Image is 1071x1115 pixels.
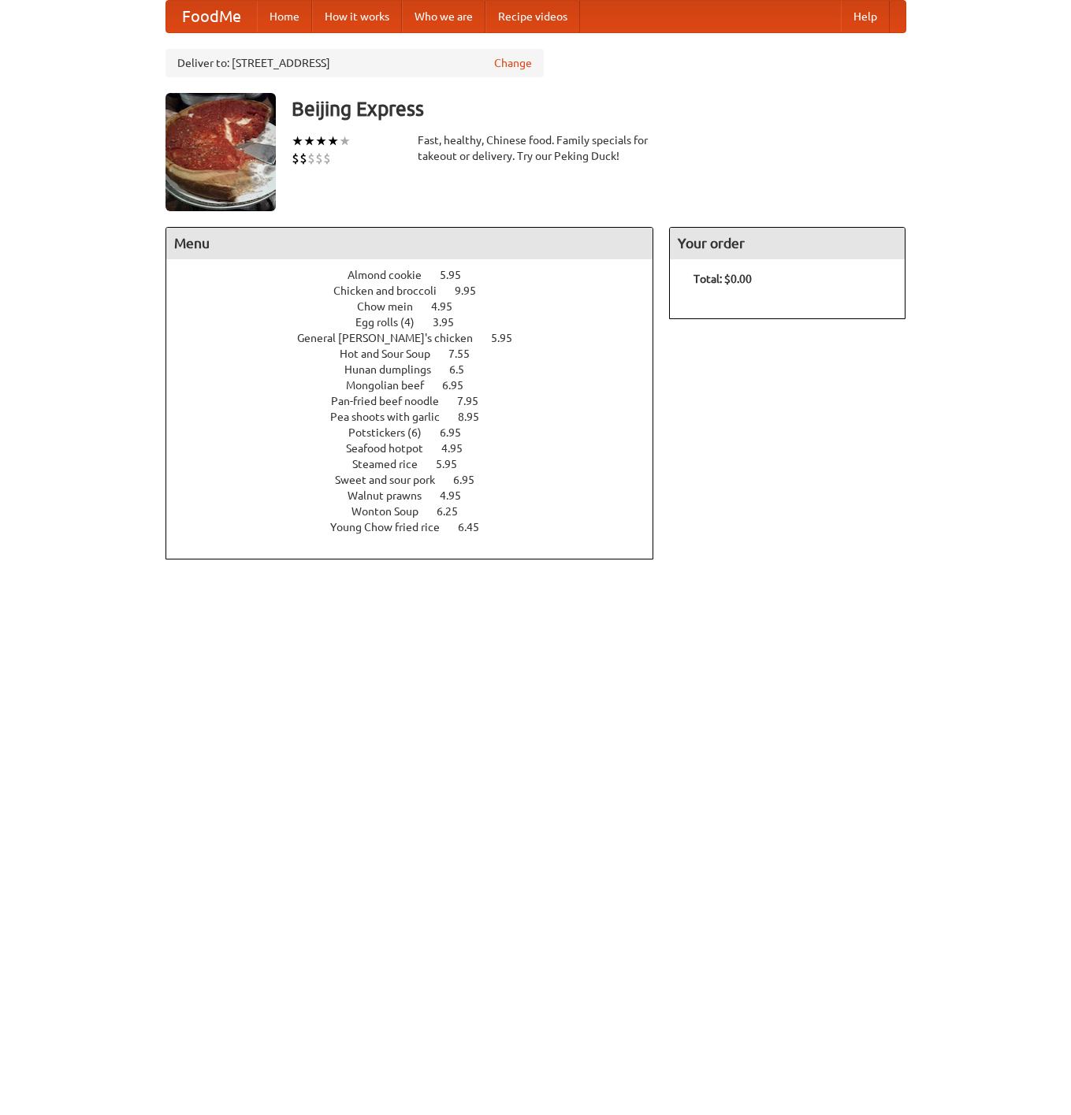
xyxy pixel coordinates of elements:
span: Wonton Soup [351,505,434,518]
li: $ [299,150,307,167]
span: 4.95 [431,300,468,313]
li: ★ [339,132,351,150]
div: Deliver to: [STREET_ADDRESS] [165,49,544,77]
span: 6.95 [453,474,490,486]
span: 4.95 [440,489,477,502]
span: 4.95 [441,442,478,455]
a: Mongolian beef 6.95 [346,379,493,392]
span: 5.95 [440,269,477,281]
span: 5.95 [491,332,528,344]
span: Hunan dumplings [344,363,447,376]
a: Seafood hotpot 4.95 [346,442,492,455]
h4: Your order [670,228,905,259]
h4: Menu [166,228,653,259]
span: Pan-fried beef noodle [331,395,455,407]
span: 6.95 [440,426,477,439]
span: Chicken and broccoli [333,284,452,297]
li: ★ [327,132,339,150]
a: Potstickers (6) 6.95 [348,426,490,439]
a: Home [257,1,312,32]
a: Hot and Sour Soup 7.55 [340,348,499,360]
span: 7.95 [457,395,494,407]
span: 3.95 [433,316,470,329]
a: Egg rolls (4) 3.95 [355,316,483,329]
a: Walnut prawns 4.95 [348,489,490,502]
span: 6.5 [449,363,480,376]
span: Sweet and sour pork [335,474,451,486]
span: 6.25 [437,505,474,518]
a: Chow mein 4.95 [357,300,482,313]
a: Chicken and broccoli 9.95 [333,284,505,297]
span: Pea shoots with garlic [330,411,456,423]
li: ★ [303,132,315,150]
b: Total: $0.00 [694,273,752,285]
a: Help [841,1,890,32]
span: 8.95 [458,411,495,423]
a: Wonton Soup 6.25 [351,505,487,518]
a: Change [494,55,532,71]
span: 6.95 [442,379,479,392]
span: Walnut prawns [348,489,437,502]
li: $ [307,150,315,167]
a: General [PERSON_NAME]'s chicken 5.95 [297,332,541,344]
li: $ [323,150,331,167]
a: Recipe videos [485,1,580,32]
a: How it works [312,1,402,32]
span: Seafood hotpot [346,442,439,455]
span: Chow mein [357,300,429,313]
li: $ [315,150,323,167]
li: $ [292,150,299,167]
a: Hunan dumplings 6.5 [344,363,493,376]
li: ★ [315,132,327,150]
span: Hot and Sour Soup [340,348,446,360]
a: Who we are [402,1,485,32]
a: Steamed rice 5.95 [352,458,486,470]
a: Pan-fried beef noodle 7.95 [331,395,508,407]
span: Steamed rice [352,458,433,470]
a: Sweet and sour pork 6.95 [335,474,504,486]
span: Egg rolls (4) [355,316,430,329]
li: ★ [292,132,303,150]
a: Young Chow fried rice 6.45 [330,521,508,533]
span: Young Chow fried rice [330,521,456,533]
span: 6.45 [458,521,495,533]
a: Almond cookie 5.95 [348,269,490,281]
img: angular.jpg [165,93,276,211]
a: Pea shoots with garlic 8.95 [330,411,508,423]
span: Potstickers (6) [348,426,437,439]
span: Almond cookie [348,269,437,281]
span: 9.95 [455,284,492,297]
div: Fast, healthy, Chinese food. Family specials for takeout or delivery. Try our Peking Duck! [418,132,654,164]
h3: Beijing Express [292,93,906,125]
span: Mongolian beef [346,379,440,392]
span: General [PERSON_NAME]'s chicken [297,332,489,344]
span: 7.55 [448,348,485,360]
span: 5.95 [436,458,473,470]
a: FoodMe [166,1,257,32]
